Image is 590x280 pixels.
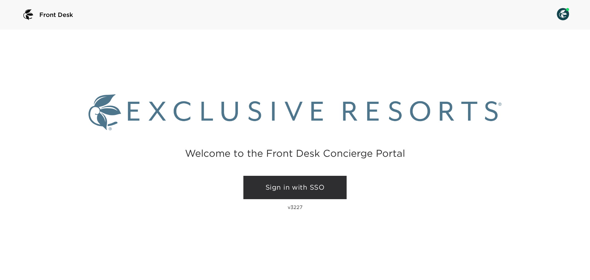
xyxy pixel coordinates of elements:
a: Sign in with SSO [243,176,347,199]
p: v3227 [288,204,303,210]
h2: Welcome to the Front Desk Concierge Portal [185,148,405,158]
img: User [557,8,569,20]
img: Exclusive Resorts logo [88,94,502,130]
span: Front Desk [39,10,73,19]
img: logo [21,7,36,22]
